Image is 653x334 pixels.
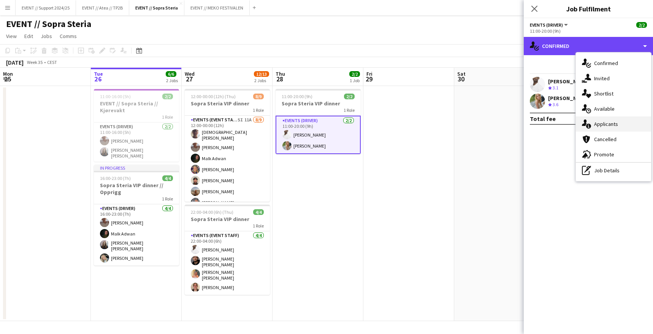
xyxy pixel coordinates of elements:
[344,94,355,99] span: 2/2
[162,114,173,120] span: 1 Role
[184,0,250,15] button: EVENT // MEKO FESTIVALEN
[254,71,269,77] span: 12/13
[254,78,269,83] div: 2 Jobs
[282,94,312,99] span: 11:00-20:00 (9h)
[60,33,77,40] span: Comms
[553,102,558,107] span: 3.6
[276,100,361,107] h3: Sopra Steria VIP dinner
[3,31,20,41] a: View
[6,18,91,30] h1: EVENT // Sopra Steria
[276,116,361,154] app-card-role: Events (Driver)2/211:00-20:00 (9h)[PERSON_NAME][PERSON_NAME]
[524,37,653,55] div: Confirmed
[41,33,52,40] span: Jobs
[276,89,361,154] app-job-card: 11:00-20:00 (9h)2/2Sopra Steria VIP dinner1 RoleEvents (Driver)2/211:00-20:00 (9h)[PERSON_NAME][P...
[576,147,651,162] div: Promote
[530,28,647,34] div: 11:00-20:00 (9h)
[576,116,651,132] div: Applicants
[524,4,653,14] h3: Job Fulfilment
[185,231,270,295] app-card-role: Events (Event Staff)4/422:00-04:00 (6h)[PERSON_NAME][PERSON_NAME] [PERSON_NAME][PERSON_NAME] [PER...
[276,70,285,77] span: Thu
[576,163,651,178] div: Job Details
[94,165,179,171] div: In progress
[350,78,360,83] div: 1 Job
[38,31,55,41] a: Jobs
[94,204,179,266] app-card-role: Events (Driver)4/416:00-23:00 (7h)[PERSON_NAME]Malk Adwan[PERSON_NAME] [PERSON_NAME][PERSON_NAME]
[576,132,651,147] div: Cancelled
[274,75,285,83] span: 28
[162,196,173,202] span: 1 Role
[94,100,179,114] h3: EVENT // Sopra Steria // Kjørevakt
[253,223,264,229] span: 1 Role
[191,209,233,215] span: 22:00-04:00 (6h) (Thu)
[6,59,24,66] div: [DATE]
[162,175,173,181] span: 4/4
[76,0,129,15] button: EVENT // Atea // TP2B
[94,89,179,162] app-job-card: 11:00-16:00 (5h)2/2EVENT // Sopra Steria // Kjørevakt1 RoleEvents (Driver)2/211:00-16:00 (5h)[PER...
[162,94,173,99] span: 2/2
[366,70,372,77] span: Fri
[47,59,57,65] div: CEST
[553,85,558,91] span: 3.1
[16,0,76,15] button: EVENT // Support 2024/25
[548,95,588,102] div: [PERSON_NAME]
[530,22,569,28] button: Events (Driver)
[253,209,264,215] span: 4/4
[548,78,588,85] div: [PERSON_NAME]
[530,115,556,122] div: Total fee
[166,71,176,77] span: 6/6
[185,89,270,202] app-job-card: 12:00-00:00 (12h) (Thu)8/9Sopra Steria VIP dinner1 RoleEvents (Event Staff)5I11A8/912:00-00:00 (1...
[24,33,33,40] span: Edit
[344,107,355,113] span: 1 Role
[185,205,270,295] app-job-card: 22:00-04:00 (6h) (Thu)4/4Sopra Steria VIP dinner1 RoleEvents (Event Staff)4/422:00-04:00 (6h)[PER...
[94,165,179,266] app-job-card: In progress16:00-23:00 (7h)4/4Sopra Steria VIP dinner // Opprigg1 RoleEvents (Driver)4/416:00-23:...
[6,33,17,40] span: View
[94,182,179,196] h3: Sopra Steria VIP dinner // Opprigg
[94,122,179,162] app-card-role: Events (Driver)2/211:00-16:00 (5h)[PERSON_NAME][PERSON_NAME] [PERSON_NAME]
[253,107,264,113] span: 1 Role
[185,70,195,77] span: Wed
[576,56,651,71] div: Confirmed
[185,100,270,107] h3: Sopra Steria VIP dinner
[365,75,372,83] span: 29
[456,75,466,83] span: 30
[129,0,184,15] button: EVENT // Sopra Steria
[184,75,195,83] span: 27
[25,59,44,65] span: Week 35
[576,86,651,101] div: Shortlist
[100,175,131,181] span: 16:00-23:00 (7h)
[3,70,13,77] span: Mon
[576,101,651,116] div: Available
[530,22,563,28] span: Events (Driver)
[185,116,270,232] app-card-role: Events (Event Staff)5I11A8/912:00-00:00 (12h)[DEMOGRAPHIC_DATA][PERSON_NAME][PERSON_NAME]Malk Adw...
[94,70,103,77] span: Tue
[100,94,131,99] span: 11:00-16:00 (5h)
[576,71,651,86] div: Invited
[636,22,647,28] span: 2/2
[191,94,236,99] span: 12:00-00:00 (12h) (Thu)
[21,31,36,41] a: Edit
[457,70,466,77] span: Sat
[93,75,103,83] span: 26
[2,75,13,83] span: 25
[253,94,264,99] span: 8/9
[349,71,360,77] span: 2/2
[57,31,80,41] a: Comms
[166,78,178,83] div: 2 Jobs
[185,216,270,223] h3: Sopra Steria VIP dinner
